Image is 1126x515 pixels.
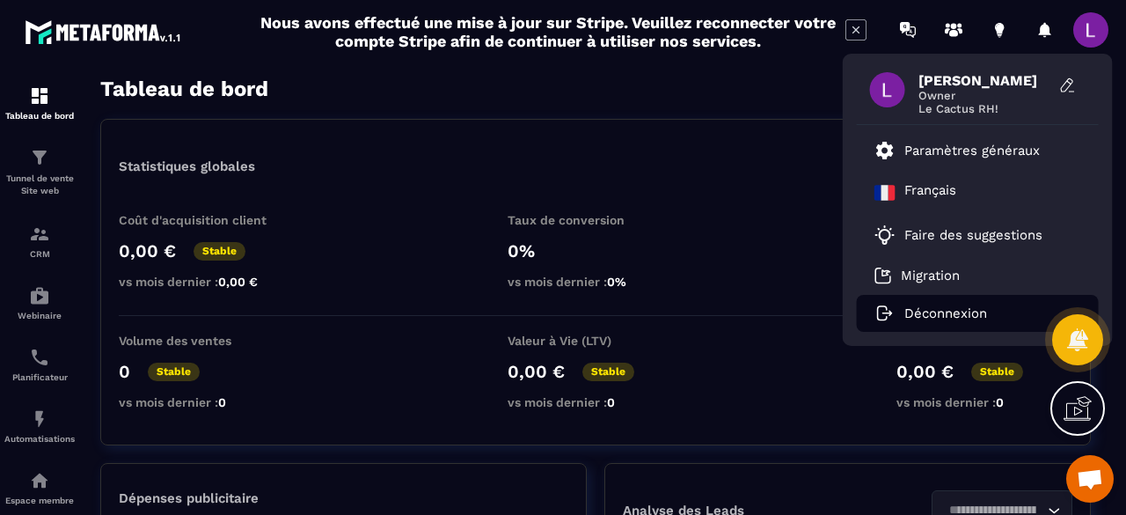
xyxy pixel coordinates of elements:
p: Volume des ventes [119,334,295,348]
p: Déconnexion [904,305,987,321]
p: Dépenses publicitaire [119,490,568,506]
p: Espace membre [4,496,75,505]
img: automations [29,470,50,491]
a: formationformationCRM [4,210,75,272]
img: automations [29,408,50,430]
p: Tunnel de vente Site web [4,173,75,197]
p: Valeur à Vie (LTV) [508,334,684,348]
p: Tableau de bord [4,111,75,121]
img: automations [29,285,50,306]
p: vs mois dernier : [119,395,295,409]
p: Automatisations [4,434,75,444]
p: vs mois dernier : [896,395,1072,409]
p: Taux de conversion [508,213,684,227]
p: vs mois dernier : [119,275,295,289]
a: schedulerschedulerPlanificateur [4,334,75,395]
p: Coût d'acquisition client [119,213,295,227]
p: Paramètres généraux [904,143,1040,158]
p: 0,00 € [896,361,954,382]
a: formationformationTunnel de vente Site web [4,134,75,210]
p: 0,00 € [119,240,176,261]
p: Stable [971,363,1023,381]
img: formation [29,147,50,168]
img: formation [29,85,50,107]
p: 0% [508,240,684,261]
p: Stable [148,363,200,381]
p: Webinaire [4,311,75,320]
p: Migration [901,268,960,283]
p: Statistiques globales [119,158,255,174]
span: Le Cactus RH! [918,102,1050,115]
span: 0 [218,395,226,409]
img: scheduler [29,347,50,368]
p: 0 [119,361,130,382]
img: logo [25,16,183,48]
p: Stable [194,242,245,261]
p: Stable [582,363,634,381]
a: formationformationTableau de bord [4,72,75,134]
p: 0,00 € [508,361,565,382]
img: formation [29,224,50,245]
a: automationsautomationsAutomatisations [4,395,75,457]
a: Faire des suggestions [874,224,1059,246]
h2: Nous avons effectué une mise à jour sur Stripe. Veuillez reconnecter votre compte Stripe afin de ... [260,13,837,50]
span: 0% [607,275,626,289]
p: vs mois dernier : [508,275,684,289]
a: Paramètres généraux [874,140,1040,161]
a: automationsautomationsWebinaire [4,272,75,334]
h3: Tableau de bord [100,77,268,101]
span: 0 [607,395,615,409]
span: Owner [918,89,1050,102]
span: 0,00 € [218,275,258,289]
p: Faire des suggestions [904,227,1042,243]
a: Migration [874,267,960,284]
div: Ouvrir le chat [1066,455,1114,503]
span: 0 [996,395,1004,409]
p: Français [904,182,956,203]
p: Planificateur [4,372,75,382]
span: [PERSON_NAME] [918,72,1050,89]
p: CRM [4,249,75,259]
p: vs mois dernier : [508,395,684,409]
